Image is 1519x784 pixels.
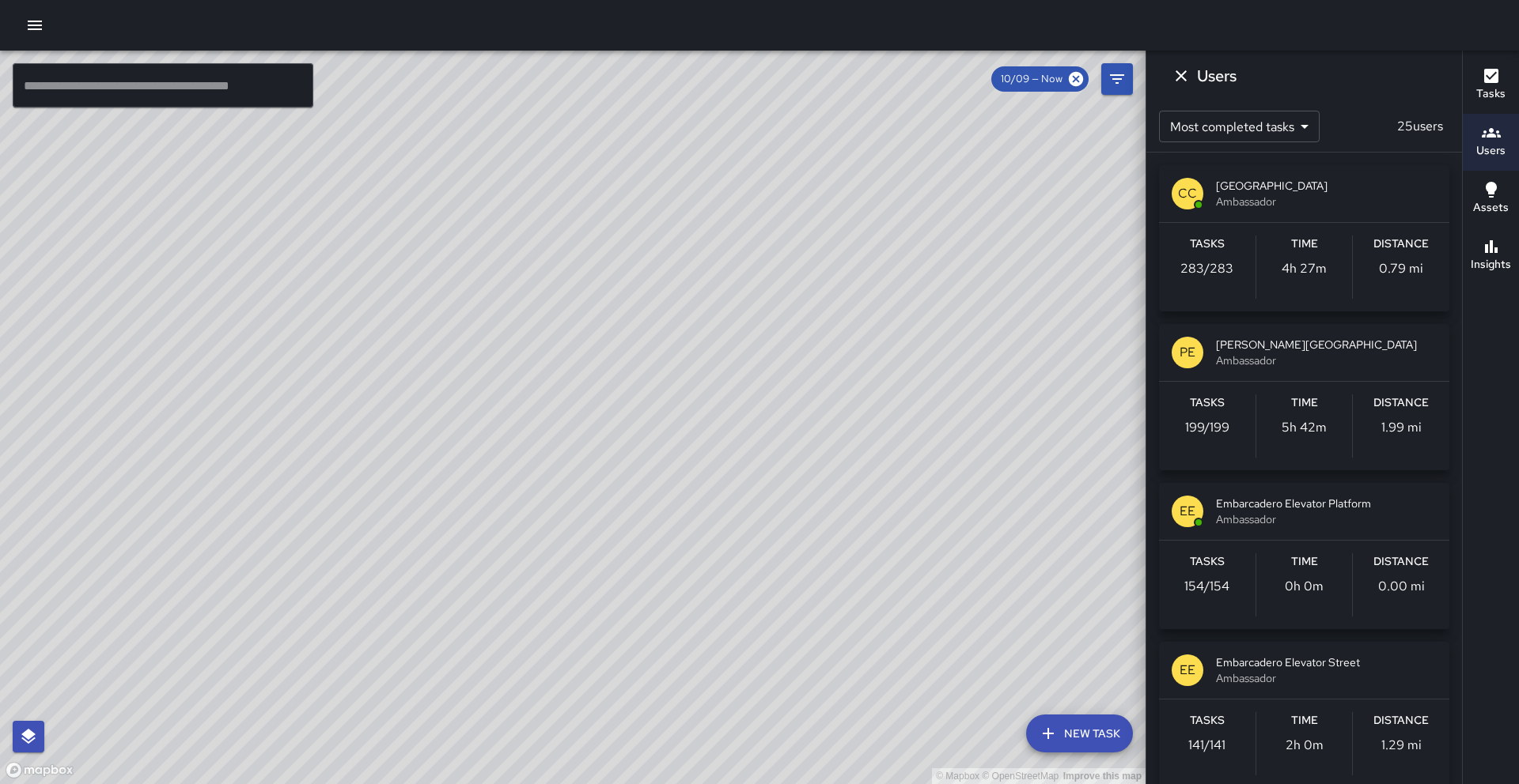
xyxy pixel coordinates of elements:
span: Embarcadero Elevator Street [1216,654,1437,670]
p: PE [1180,343,1195,362]
h6: Time [1291,553,1318,571]
h6: Time [1291,712,1318,729]
h6: Users [1197,63,1237,89]
button: Users [1463,114,1519,171]
p: 0.79 mi [1379,259,1423,278]
h6: Time [1291,236,1318,253]
h6: Tasks [1190,236,1225,253]
span: Ambassador [1216,352,1437,368]
span: [PERSON_NAME][GEOGRAPHIC_DATA] [1216,337,1437,352]
div: Most completed tasks [1159,111,1320,142]
h6: Distance [1373,236,1429,253]
button: Dismiss [1165,60,1197,92]
span: Ambassador [1216,194,1437,209]
p: 2h 0m [1286,736,1324,755]
p: 25 users [1391,117,1449,136]
span: Ambassador [1216,511,1437,527]
p: EE [1180,661,1195,680]
p: 0h 0m [1285,577,1324,596]
button: Insights [1463,228,1519,285]
h6: Distance [1373,553,1429,571]
h6: Tasks [1190,712,1225,729]
p: 283 / 283 [1180,259,1233,278]
span: [GEOGRAPHIC_DATA] [1216,178,1437,194]
h6: Assets [1473,199,1509,217]
button: New Task [1026,714,1133,752]
h6: Users [1476,142,1506,160]
p: 1.99 mi [1381,418,1422,437]
p: 5h 42m [1282,418,1327,437]
p: 154 / 154 [1184,577,1229,596]
p: EE [1180,502,1195,521]
button: Assets [1463,171,1519,228]
p: 4h 27m [1282,259,1327,278]
span: Ambassador [1216,670,1437,686]
button: EEEmbarcadero Elevator PlatformAmbassadorTasks154/154Time0h 0mDistance0.00 mi [1159,483,1449,629]
p: 199 / 199 [1185,418,1229,437]
h6: Insights [1471,256,1511,273]
h6: Time [1291,394,1318,412]
div: 10/09 — Now [991,66,1089,92]
button: CC[GEOGRAPHIC_DATA]AmbassadorTasks283/283Time4h 27mDistance0.79 mi [1159,165,1449,311]
button: PE[PERSON_NAME][GEOGRAPHIC_DATA]AmbassadorTasks199/199Time5h 42mDistance1.99 mi [1159,324,1449,470]
h6: Tasks [1476,85,1506,103]
button: Tasks [1463,57,1519,114]
p: 0.00 mi [1378,577,1425,596]
h6: Tasks [1190,394,1225,412]
h6: Distance [1373,712,1429,729]
p: 1.29 mi [1381,736,1422,755]
span: Embarcadero Elevator Platform [1216,496,1437,511]
p: CC [1178,184,1197,203]
button: Filters [1101,63,1133,95]
h6: Tasks [1190,553,1225,571]
h6: Distance [1373,394,1429,412]
span: 10/09 — Now [991,71,1072,87]
p: 141 / 141 [1188,736,1225,755]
